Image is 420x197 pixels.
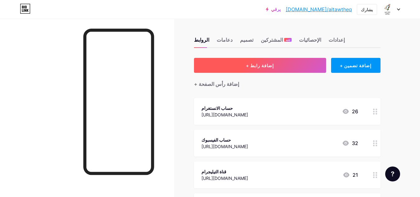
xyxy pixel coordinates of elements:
font: الإحصائيات [299,37,321,43]
font: يرقي [271,7,281,12]
font: قناة التيليجرام [201,169,226,174]
font: جديد [286,38,290,41]
font: يشارك [361,7,373,12]
font: [URL][DOMAIN_NAME] [201,112,248,117]
font: تصميم [240,37,253,43]
font: المشتركين [261,37,283,43]
button: + إضافة رابط [194,58,326,73]
font: حساب الانستغرام [201,106,233,111]
img: علي التاو [382,3,394,15]
font: حساب الفيسبوك [201,137,231,143]
font: + إضافة تضمين [340,63,372,68]
font: الروابط [194,37,209,43]
font: [URL][DOMAIN_NAME] [201,176,248,181]
a: [DOMAIN_NAME]/altawtheq [286,6,352,13]
font: 32 [352,140,358,146]
font: [URL][DOMAIN_NAME] [201,144,248,149]
font: دعامات [217,37,233,43]
font: + إضافة رابط [246,63,274,68]
font: + إضافة رأس الصفحة [194,81,239,87]
font: [DOMAIN_NAME]/altawtheq [286,6,352,12]
font: 26 [352,108,358,115]
font: إعدادات [329,37,345,43]
font: 21 [353,172,358,178]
